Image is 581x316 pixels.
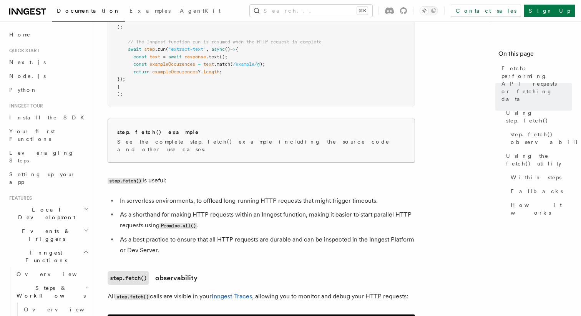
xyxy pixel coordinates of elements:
span: .text [206,54,219,60]
span: Install the SDK [9,114,89,121]
span: Using the fetch() utility [506,152,572,167]
span: step [144,46,155,52]
span: "extract-text" [168,46,206,52]
span: exampleOccurences [152,69,198,74]
a: Fetch: performing API requests or fetching data [498,61,572,106]
code: step.fetch() [115,294,150,300]
a: Home [6,28,90,41]
span: Using step.fetch() [506,109,572,124]
a: Setting up your app [6,167,90,189]
span: exampleOccurences [149,61,195,67]
button: Search...⌘K [250,5,372,17]
span: const [133,61,147,67]
span: ( [230,61,233,67]
a: Python [6,83,90,97]
span: g [257,61,260,67]
a: step.fetch()observability [108,271,198,285]
button: Local Development [6,203,90,224]
a: Your first Functions [6,124,90,146]
span: Documentation [57,8,120,14]
span: Within steps [511,174,561,181]
a: Contact sales [451,5,521,17]
span: => [230,46,236,52]
li: In serverless environments, to offload long-running HTTP requests that might trigger timeouts. [118,195,415,206]
span: Home [9,31,31,38]
span: } [117,84,120,89]
li: As a best practice to ensure that all HTTP requests are durable and can be inspected in the Innge... [118,234,415,256]
code: step.fetch() [108,178,143,184]
span: /example/ [233,61,257,67]
a: Within steps [508,170,572,184]
span: const [133,54,147,60]
span: response [184,54,206,60]
a: Install the SDK [6,111,90,124]
span: (); [219,54,227,60]
a: Leveraging Steps [6,146,90,167]
span: = [198,61,201,67]
span: length [203,69,219,74]
span: Python [9,87,37,93]
span: .match [214,61,230,67]
span: Local Development [6,206,84,221]
span: ; [219,69,222,74]
kbd: ⌘K [357,7,368,15]
span: text [149,54,160,60]
a: Node.js [6,69,90,83]
span: How it works [511,201,572,217]
span: , [206,46,209,52]
h4: On this page [498,49,572,61]
a: step.fetch() exampleSee the complete step.fetch() example including the source code and other use... [108,119,415,163]
a: Inngest Traces [212,293,252,300]
span: text [203,61,214,67]
span: ); [260,61,265,67]
span: Quick start [6,48,40,54]
span: ( [166,46,168,52]
button: Steps & Workflows [13,281,90,303]
a: Overview [13,267,90,281]
span: Node.js [9,73,46,79]
p: All calls are visible in your , allowing you to monitor and debug your HTTP requests: [108,291,415,302]
span: AgentKit [180,8,221,14]
a: Examples [125,2,175,21]
a: AgentKit [175,2,225,21]
span: Features [6,195,32,201]
span: Next.js [9,59,46,65]
span: Steps & Workflows [13,284,86,299]
span: Events & Triggers [6,227,84,243]
a: Using step.fetch() [503,106,572,127]
a: Sign Up [524,5,575,17]
span: }); [117,76,125,82]
span: Examples [129,8,171,14]
span: Leveraging Steps [9,150,74,164]
span: ?. [198,69,203,74]
span: ); [117,91,123,97]
span: return [133,69,149,74]
a: How it works [508,198,572,220]
code: step.fetch() [108,271,149,285]
h2: step.fetch() example [117,128,199,136]
span: Setting up your app [9,171,75,185]
span: Inngest tour [6,103,43,109]
p: See the complete step.fetch() example including the source code and other use cases. [117,138,405,153]
a: step.fetch() observability [508,127,572,149]
span: // The Inngest function run is resumed when the HTTP request is complete [128,39,322,45]
button: Toggle dark mode [420,6,438,15]
span: await [168,54,182,60]
span: Your first Functions [9,128,55,142]
a: Next.js [6,55,90,69]
span: () [225,46,230,52]
span: Fetch: performing API requests or fetching data [501,65,572,103]
a: Documentation [52,2,125,22]
code: Promise.all() [159,223,197,229]
span: Overview [24,306,103,313]
li: As a shorthand for making HTTP requests within an Inngest function, making it easier to start par... [118,209,415,231]
span: ); [117,24,123,30]
span: Overview [17,271,96,277]
span: Inngest Functions [6,249,83,264]
p: is useful: [108,175,415,186]
span: async [211,46,225,52]
button: Events & Triggers [6,224,90,246]
span: Fallbacks [511,187,563,195]
button: Inngest Functions [6,246,90,267]
a: Fallbacks [508,184,572,198]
